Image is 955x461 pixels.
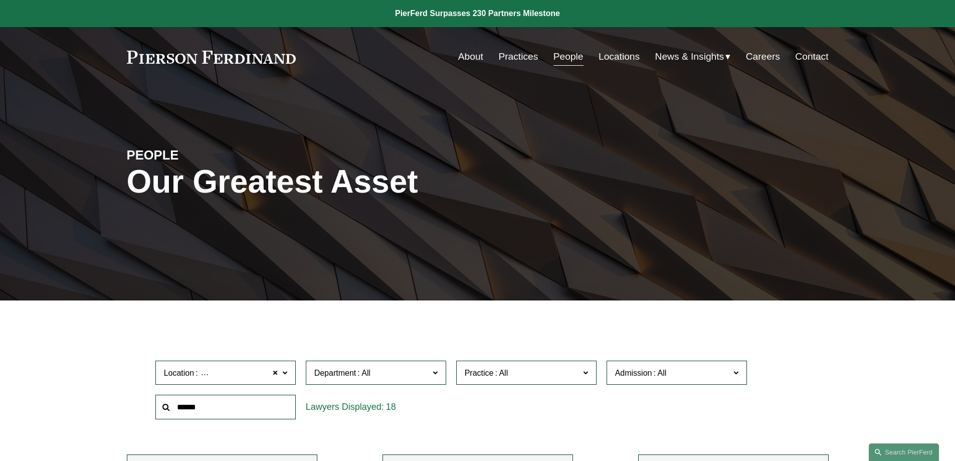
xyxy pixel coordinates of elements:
a: folder dropdown [655,47,731,66]
a: Practices [498,47,538,66]
a: People [553,47,584,66]
h1: Our Greatest Asset [127,164,595,200]
span: Practice [465,369,494,377]
span: 18 [386,402,396,412]
a: About [458,47,483,66]
a: Contact [795,47,828,66]
span: Location [164,369,195,377]
span: Admission [615,369,652,377]
span: Department [314,369,356,377]
a: Search this site [869,443,939,461]
a: Locations [599,47,640,66]
h4: PEOPLE [127,147,302,163]
span: [GEOGRAPHIC_DATA] [200,367,283,380]
span: News & Insights [655,48,724,66]
a: Careers [746,47,780,66]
